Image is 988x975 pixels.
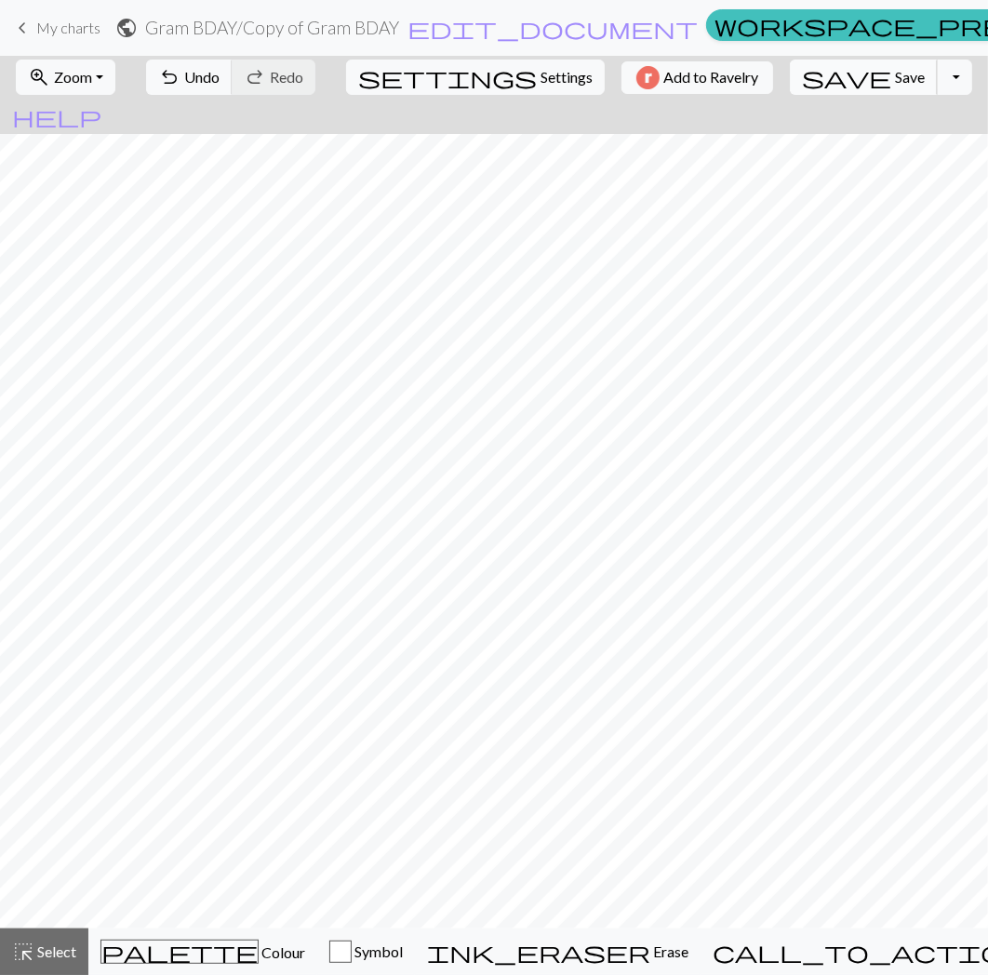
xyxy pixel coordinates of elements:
[650,942,688,960] span: Erase
[346,60,605,95] button: SettingsSettings
[158,64,180,90] span: undo
[407,15,698,41] span: edit_document
[358,64,537,90] span: settings
[12,939,34,965] span: highlight_alt
[54,68,92,86] span: Zoom
[317,928,415,975] button: Symbol
[36,19,100,36] span: My charts
[11,15,33,41] span: keyboard_arrow_left
[115,15,138,41] span: public
[11,12,100,44] a: My charts
[621,61,773,94] button: Add to Ravelry
[895,68,925,86] span: Save
[146,60,233,95] button: Undo
[184,68,220,86] span: Undo
[358,66,537,88] i: Settings
[34,942,76,960] span: Select
[663,66,758,89] span: Add to Ravelry
[16,60,115,95] button: Zoom
[145,17,399,38] h2: Gram BDAY / Copy of Gram BDAY
[88,928,317,975] button: Colour
[28,64,50,90] span: zoom_in
[636,66,660,89] img: Ravelry
[802,64,891,90] span: save
[352,942,403,960] span: Symbol
[790,60,938,95] button: Save
[259,943,305,961] span: Colour
[427,939,650,965] span: ink_eraser
[541,66,593,88] span: Settings
[12,103,101,129] span: help
[101,939,258,965] span: palette
[415,928,701,975] button: Erase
